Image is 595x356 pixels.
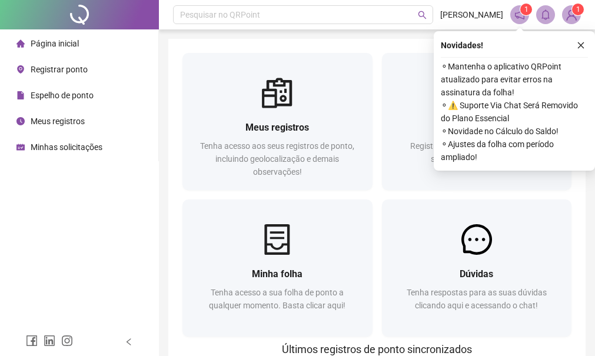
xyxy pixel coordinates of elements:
span: [PERSON_NAME] [440,8,503,21]
span: search [418,11,427,19]
span: 1 [576,5,580,14]
span: schedule [16,143,25,151]
span: Dúvidas [460,268,493,280]
span: Meus registros [31,117,85,126]
span: Meus registros [245,122,309,133]
sup: Atualize o seu contato no menu Meus Dados [572,4,584,15]
span: home [16,39,25,48]
span: Espelho de ponto [31,91,94,100]
sup: 1 [520,4,532,15]
span: Últimos registros de ponto sincronizados [282,343,472,355]
span: ⚬ Ajustes da folha com período ampliado! [441,138,588,164]
a: Meus registrosTenha acesso aos seus registros de ponto, incluindo geolocalização e demais observa... [182,53,373,190]
span: Página inicial [31,39,79,48]
a: DúvidasTenha respostas para as suas dúvidas clicando aqui e acessando o chat! [382,199,572,337]
span: Minha folha [252,268,303,280]
span: Minhas solicitações [31,142,102,152]
span: Novidades ! [441,39,483,52]
span: clock-circle [16,117,25,125]
span: left [125,338,133,346]
span: 1 [524,5,528,14]
span: Tenha acesso a sua folha de ponto a qualquer momento. Basta clicar aqui! [209,288,345,310]
a: Registrar pontoRegistre sua presença com rapidez e segurança clicando aqui! [382,53,572,190]
span: facebook [26,335,38,347]
span: Registrar ponto [31,65,88,74]
span: bell [540,9,551,20]
span: ⚬ ⚠️ Suporte Via Chat Será Removido do Plano Essencial [441,99,588,125]
span: ⚬ Mantenha o aplicativo QRPoint atualizado para evitar erros na assinatura da folha! [441,60,588,99]
a: Minha folhaTenha acesso a sua folha de ponto a qualquer momento. Basta clicar aqui! [182,199,373,337]
span: Tenha acesso aos seus registros de ponto, incluindo geolocalização e demais observações! [200,141,354,177]
span: Tenha respostas para as suas dúvidas clicando aqui e acessando o chat! [407,288,547,310]
span: ⚬ Novidade no Cálculo do Saldo! [441,125,588,138]
span: environment [16,65,25,74]
span: file [16,91,25,99]
span: instagram [61,335,73,347]
span: notification [514,9,525,20]
span: linkedin [44,335,55,347]
img: 90024 [563,6,580,24]
span: Registre sua presença com rapidez e segurança clicando aqui! [410,141,543,164]
span: close [577,41,585,49]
